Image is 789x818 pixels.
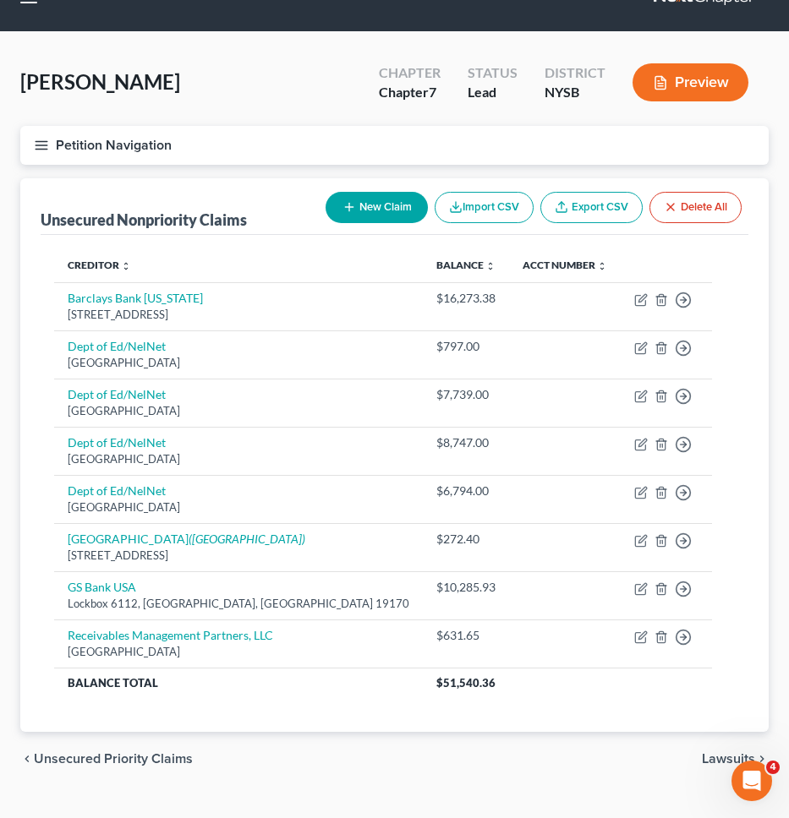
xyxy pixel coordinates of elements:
div: NYSB [545,83,605,102]
iframe: Intercom live chat [731,761,772,801]
div: [GEOGRAPHIC_DATA] [68,499,409,515]
button: New Claim [326,192,428,223]
div: District [545,63,605,83]
i: chevron_left [20,752,34,766]
i: unfold_more [121,261,131,271]
i: unfold_more [597,261,607,271]
i: ([GEOGRAPHIC_DATA]) [189,532,305,546]
button: Lawsuits chevron_right [702,752,769,766]
span: 7 [429,84,436,100]
button: Import CSV [435,192,534,223]
div: Lead [468,83,518,102]
div: [GEOGRAPHIC_DATA] [68,644,409,660]
span: Unsecured Priority Claims [34,752,193,766]
a: GS Bank USA [68,580,136,594]
div: [GEOGRAPHIC_DATA] [68,403,409,419]
div: [GEOGRAPHIC_DATA] [68,451,409,467]
div: $797.00 [436,338,496,355]
div: $10,285.93 [436,579,496,596]
button: Delete All [649,192,742,223]
button: Preview [633,63,748,101]
div: Status [468,63,518,83]
a: Balance unfold_more [436,259,496,271]
div: $631.65 [436,627,496,644]
th: Balance Total [54,668,423,698]
div: Chapter [379,63,441,83]
div: Chapter [379,83,441,102]
a: Dept of Ed/NelNet [68,483,166,498]
a: Acct Number unfold_more [523,259,607,271]
a: Dept of Ed/NelNet [68,435,166,450]
div: $8,747.00 [436,434,496,451]
a: Barclays Bank [US_STATE] [68,291,203,305]
span: $51,540.36 [436,676,496,690]
a: Creditor unfold_more [68,259,131,271]
a: Dept of Ed/NelNet [68,387,166,401]
div: $272.40 [436,531,496,548]
div: [STREET_ADDRESS] [68,548,409,564]
span: Lawsuits [702,752,755,766]
button: chevron_left Unsecured Priority Claims [20,752,193,766]
span: 4 [766,761,780,774]
div: $6,794.00 [436,483,496,499]
div: [STREET_ADDRESS] [68,307,409,323]
div: Lockbox 6112, [GEOGRAPHIC_DATA], [GEOGRAPHIC_DATA] 19170 [68,596,409,612]
div: [GEOGRAPHIC_DATA] [68,355,409,371]
i: unfold_more [485,261,496,271]
button: Petition Navigation [20,126,769,165]
a: Export CSV [540,192,643,223]
i: chevron_right [755,752,769,766]
span: [PERSON_NAME] [20,69,180,94]
div: Unsecured Nonpriority Claims [41,210,247,230]
div: $7,739.00 [436,386,496,403]
a: Dept of Ed/NelNet [68,339,166,353]
a: Receivables Management Partners, LLC [68,628,273,642]
a: [GEOGRAPHIC_DATA]([GEOGRAPHIC_DATA]) [68,532,305,546]
div: $16,273.38 [436,290,496,307]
